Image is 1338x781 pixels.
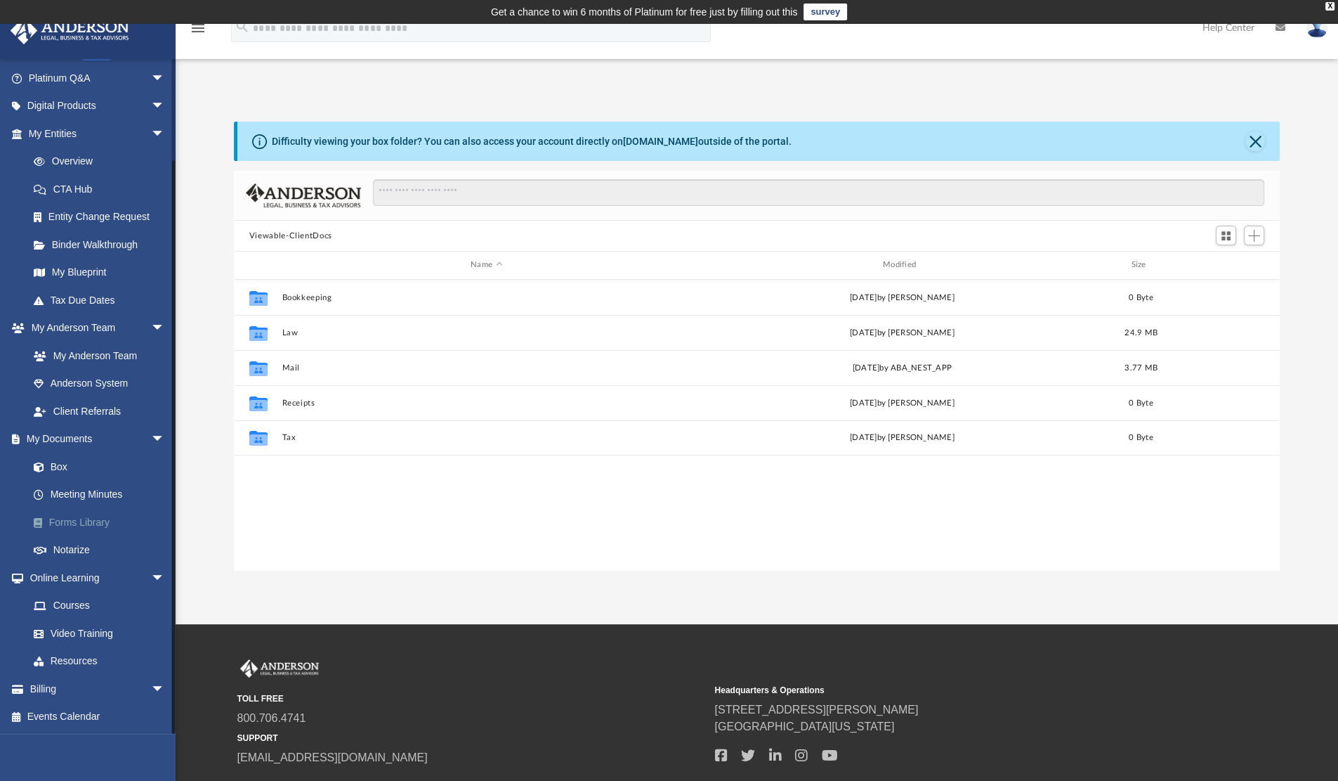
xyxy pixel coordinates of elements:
div: Difficulty viewing your box folder? You can also access your account directly on outside of the p... [272,134,792,149]
span: [DATE] [850,328,877,336]
div: Size [1113,259,1169,271]
div: close [1325,2,1334,11]
a: Notarize [20,536,186,564]
span: arrow_drop_down [151,675,179,704]
input: Search files and folders [373,179,1264,206]
a: Box [20,453,179,481]
button: Close [1245,131,1265,151]
div: id [1175,259,1273,271]
img: Anderson Advisors Platinum Portal [6,17,133,44]
span: arrow_drop_down [151,425,179,454]
a: Meeting Minutes [20,481,186,509]
button: Bookkeeping [282,293,691,302]
a: Courses [20,592,179,620]
a: My Documentsarrow_drop_down [10,425,186,453]
div: [DATE] by ABA_NEST_APP [697,361,1107,374]
a: Binder Walkthrough [20,231,186,259]
button: Law [282,328,691,337]
a: Entity Change Request [20,203,186,231]
div: [DATE] by [PERSON_NAME] [697,432,1107,444]
button: Viewable-ClientDocs [249,230,332,243]
span: 0 Byte [1129,293,1153,301]
a: [EMAIL_ADDRESS][DOMAIN_NAME] [237,751,428,763]
span: 24.9 MB [1124,328,1157,336]
a: [GEOGRAPHIC_DATA][US_STATE] [715,721,895,732]
div: Modified [697,259,1106,271]
a: My Blueprint [20,259,179,287]
div: id [240,259,275,271]
a: My Entitiesarrow_drop_down [10,120,186,148]
small: SUPPORT [237,732,705,744]
a: Events Calendar [10,703,186,731]
span: arrow_drop_down [151,564,179,593]
a: CTA Hub [20,175,186,203]
button: Tax [282,433,691,442]
span: arrow_drop_down [151,314,179,343]
a: Platinum Q&Aarrow_drop_down [10,64,186,92]
div: [DATE] by [PERSON_NAME] [697,396,1107,409]
span: 3.77 MB [1124,363,1157,371]
a: My Anderson Teamarrow_drop_down [10,314,179,342]
a: Digital Productsarrow_drop_down [10,92,186,120]
span: 0 Byte [1129,434,1153,441]
a: Billingarrow_drop_down [10,675,186,703]
span: arrow_drop_down [151,92,179,121]
img: User Pic [1306,18,1327,38]
a: My Anderson Team [20,342,172,370]
div: by [PERSON_NAME] [697,326,1107,339]
i: search [235,19,250,34]
div: Get a chance to win 6 months of Platinum for free just by filling out this [491,4,798,20]
i: menu [190,20,206,37]
a: [DOMAIN_NAME] [623,136,698,147]
a: 800.706.4741 [237,712,306,724]
a: menu [190,27,206,37]
span: 0 Byte [1129,399,1153,406]
a: Overview [20,148,186,176]
a: survey [804,4,847,20]
a: Client Referrals [20,397,179,425]
button: Add [1244,226,1265,245]
a: Online Learningarrow_drop_down [10,564,179,592]
div: [DATE] by [PERSON_NAME] [697,291,1107,304]
div: grid [234,280,1280,571]
a: Video Training [20,619,172,647]
span: arrow_drop_down [151,64,179,93]
a: Anderson System [20,370,179,398]
a: Tax Due Dates [20,286,186,314]
a: Resources [20,647,179,676]
a: Forms Library [20,508,186,536]
a: [STREET_ADDRESS][PERSON_NAME] [715,704,919,716]
span: arrow_drop_down [151,120,179,148]
button: Mail [282,363,691,373]
small: TOLL FREE [237,692,705,705]
button: Switch to Grid View [1216,226,1237,245]
small: Headquarters & Operations [715,684,1183,697]
div: Name [281,259,690,271]
img: Anderson Advisors Platinum Portal [237,659,322,678]
button: Receipts [282,399,691,408]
